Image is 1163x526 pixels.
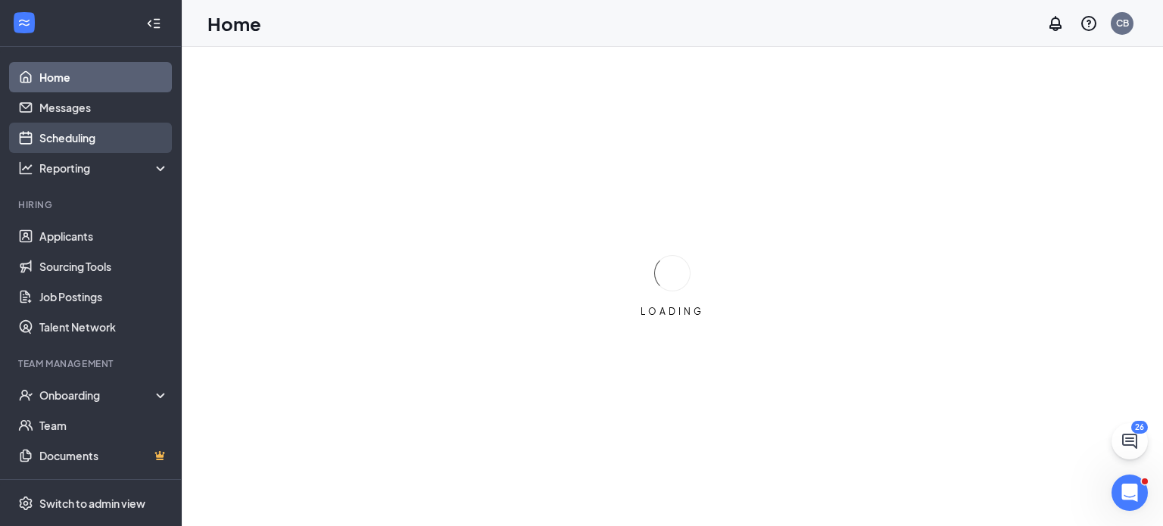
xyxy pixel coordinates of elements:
a: Applicants [39,221,169,251]
svg: Analysis [18,160,33,176]
a: SurveysCrown [39,471,169,501]
a: DocumentsCrown [39,440,169,471]
iframe: Intercom live chat [1112,475,1148,511]
svg: Notifications [1046,14,1065,33]
a: Talent Network [39,312,169,342]
button: ChatActive [1112,423,1148,459]
div: Onboarding [39,387,156,403]
a: Scheduling [39,123,169,153]
div: 26 [1131,421,1148,434]
a: Home [39,62,169,92]
svg: WorkstreamLogo [17,15,32,30]
a: Sourcing Tools [39,251,169,282]
div: Team Management [18,357,166,370]
a: Team [39,410,169,440]
h1: Home [207,11,261,36]
div: CB [1116,17,1129,30]
svg: Collapse [146,16,161,31]
svg: ChatActive [1121,432,1139,450]
div: Reporting [39,160,170,176]
svg: QuestionInfo [1080,14,1098,33]
a: Job Postings [39,282,169,312]
svg: UserCheck [18,387,33,403]
div: Switch to admin view [39,496,145,511]
div: LOADING [635,305,710,318]
div: Hiring [18,198,166,211]
svg: Settings [18,496,33,511]
a: Messages [39,92,169,123]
